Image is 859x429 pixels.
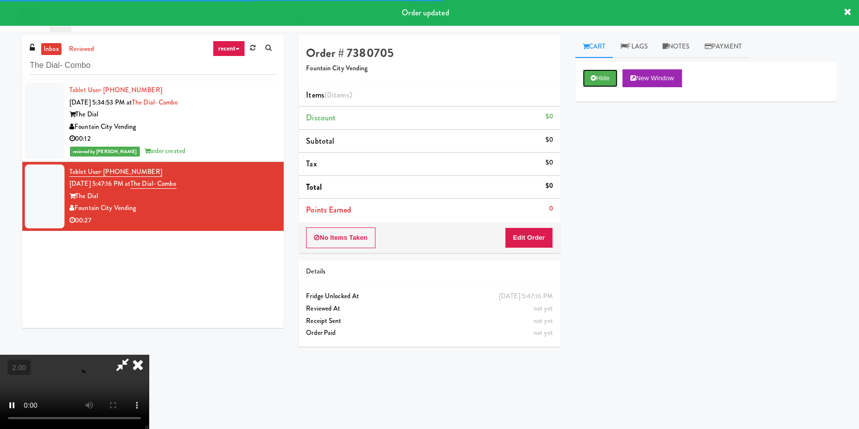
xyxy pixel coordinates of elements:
button: No Items Taken [306,227,375,248]
a: The Dial- Combo [130,179,177,189]
li: Tablet User· [PHONE_NUMBER][DATE] 5:47:16 PM atThe Dial- ComboThe DialFountain City Vending00:27 [22,162,284,231]
div: $0 [545,180,552,192]
a: Flags [613,36,655,58]
a: The Dial- Combo [132,98,178,107]
div: Fridge Unlocked At [306,290,552,303]
button: Edit Order [505,227,553,248]
span: Total [306,181,322,193]
a: recent [213,41,245,56]
span: not yet [534,316,553,325]
input: Search vision orders [30,56,276,75]
a: Payment [697,36,749,58]
div: $0 [545,134,552,146]
span: · [PHONE_NUMBER] [100,85,162,95]
h4: Order # 7380705 [306,47,552,59]
button: Hide [583,69,617,87]
a: reviewed [66,43,97,55]
div: Reviewed At [306,303,552,315]
span: order created [144,146,185,156]
li: Tablet User· [PHONE_NUMBER][DATE] 5:34:53 PM atThe Dial- ComboThe DialFountain City Vending00:12r... [22,80,284,162]
span: Subtotal [306,135,334,147]
div: Fountain City Vending [69,121,276,133]
div: 00:12 [69,133,276,145]
span: Items [306,89,352,101]
span: · [PHONE_NUMBER] [100,167,162,176]
div: Order Paid [306,327,552,339]
div: Receipt Sent [306,315,552,327]
a: Tablet User· [PHONE_NUMBER] [69,167,162,177]
a: Tablet User· [PHONE_NUMBER] [69,85,162,95]
div: 0 [549,203,553,215]
div: The Dial [69,108,276,121]
div: $0 [545,110,552,123]
h5: Fountain City Vending [306,65,552,72]
div: Fountain City Vending [69,202,276,214]
button: New Window [622,69,682,87]
span: [DATE] 5:34:53 PM at [69,98,132,107]
a: Notes [655,36,697,58]
ng-pluralize: items [332,89,350,101]
span: Points Earned [306,204,351,215]
div: The Dial [69,190,276,203]
div: $0 [545,157,552,169]
span: not yet [534,304,553,313]
a: inbox [41,43,61,55]
span: Order updated [402,7,449,18]
span: reviewed by [PERSON_NAME] [70,147,140,157]
div: [DATE] 5:47:16 PM [499,290,553,303]
div: 00:27 [69,214,276,227]
span: [DATE] 5:47:16 PM at [69,179,130,188]
span: Tax [306,158,316,169]
span: (0 ) [324,89,352,101]
span: Discount [306,112,336,123]
span: not yet [534,328,553,337]
div: Details [306,266,552,278]
a: Cart [575,36,614,58]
